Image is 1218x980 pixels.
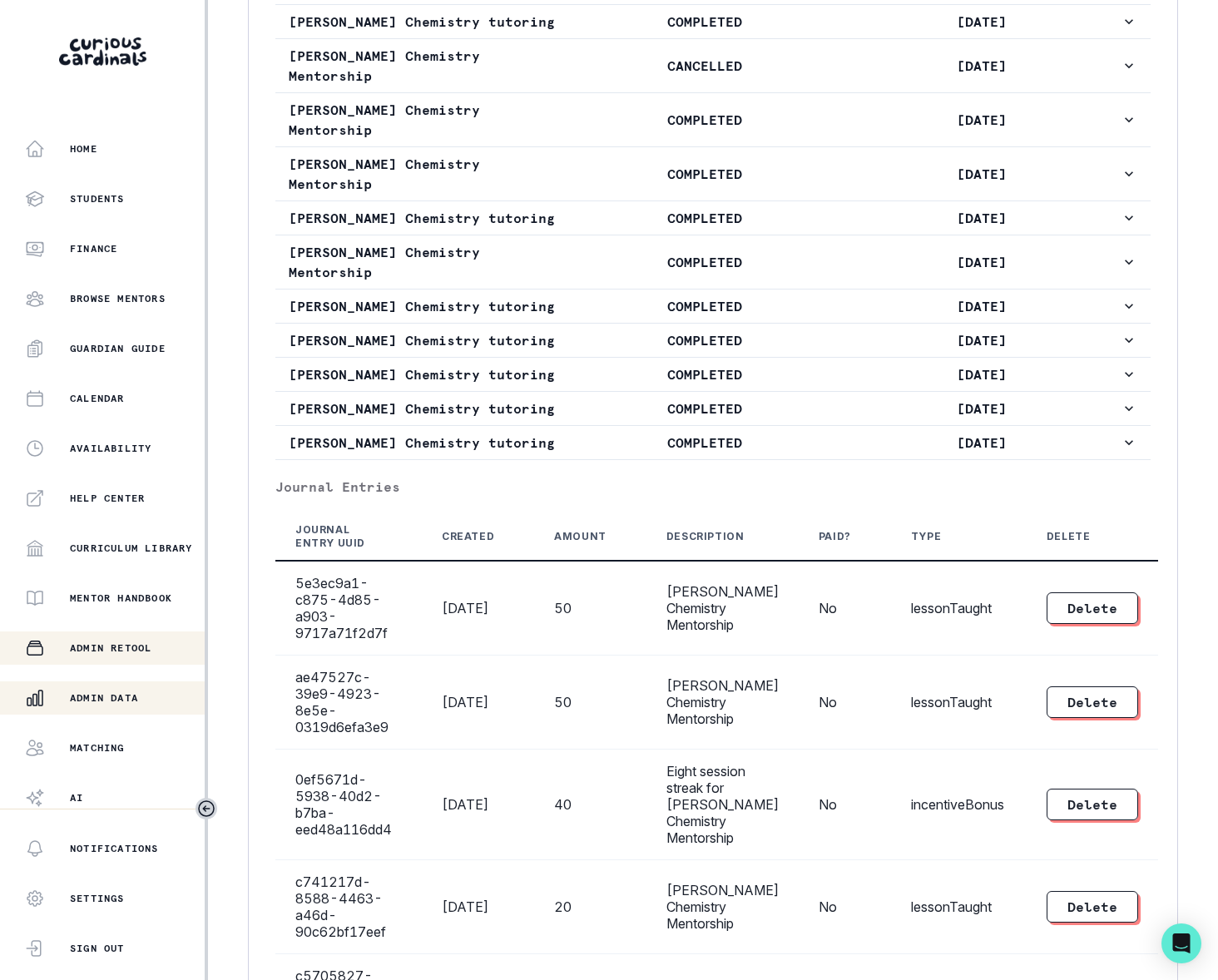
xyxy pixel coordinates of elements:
td: Eight session streak for [PERSON_NAME] Chemistry Mentorship [646,750,799,860]
p: COMPLETED [566,110,843,130]
div: Created [442,530,494,543]
button: Toggle sidebar [196,798,217,819]
p: Admin Retool [70,641,151,655]
p: COMPLETED [566,12,843,32]
p: [DATE] [844,252,1121,272]
td: incentiveBonus [891,750,1027,860]
td: No [799,561,891,656]
td: No [799,860,891,954]
p: [DATE] [844,364,1121,384]
p: Students [70,192,125,205]
p: [PERSON_NAME] Chemistry Mentorship [289,154,566,194]
button: Delete [1047,789,1138,820]
p: COMPLETED [566,252,843,272]
p: [PERSON_NAME] Chemistry tutoring [289,398,566,418]
td: lessonTaught [891,561,1027,656]
button: [PERSON_NAME] Chemistry tutoringCOMPLETED[DATE] [275,426,1151,459]
p: COMPLETED [566,164,843,184]
p: [PERSON_NAME] Chemistry Mentorship [289,100,566,140]
button: [PERSON_NAME] Chemistry MentorshipCOMPLETED[DATE] [275,147,1151,200]
p: COMPLETED [566,330,843,350]
p: Mentor Handbook [70,591,172,605]
p: Guardian Guide [70,342,166,355]
p: [DATE] [844,433,1121,453]
p: COMPLETED [566,433,843,453]
p: Curriculum Library [70,542,193,555]
p: Help Center [70,492,145,505]
p: COMPLETED [566,398,843,418]
p: AI [70,791,83,804]
button: [PERSON_NAME] Chemistry MentorshipCANCELLED[DATE] [275,39,1151,92]
button: [PERSON_NAME] Chemistry tutoringCOMPLETED[DATE] [275,358,1151,391]
p: [PERSON_NAME] Chemistry Mentorship [289,46,566,86]
p: Notifications [70,842,159,855]
p: Finance [70,242,117,255]
td: lessonTaught [891,860,1027,954]
div: c741217d-8588-4463-a46d-90c62bf17eef [295,874,402,940]
button: [PERSON_NAME] Chemistry tutoringCOMPLETED[DATE] [275,201,1151,235]
td: [DATE] [422,656,534,750]
p: CANCELLED [566,56,843,76]
button: Delete [1047,592,1138,624]
div: Journal Entry UUID [295,523,382,550]
div: Open Intercom Messenger [1161,923,1201,963]
div: Delete [1047,530,1091,543]
p: COMPLETED [566,208,843,228]
td: [PERSON_NAME] Chemistry Mentorship [646,561,799,656]
p: [PERSON_NAME] Chemistry Mentorship [289,242,566,282]
div: 0ef5671d-5938-40d2-b7ba-eed48a116dd4 [295,771,402,838]
div: Description [666,530,745,543]
td: [PERSON_NAME] Chemistry Mentorship [646,656,799,750]
div: Type [911,530,941,543]
p: [PERSON_NAME] Chemistry tutoring [289,330,566,350]
img: Curious Cardinals Logo [59,37,146,66]
td: 20 [534,860,646,954]
td: [DATE] [422,561,534,656]
button: [PERSON_NAME] Chemistry tutoringCOMPLETED[DATE] [275,290,1151,323]
p: [DATE] [844,12,1121,32]
button: Delete [1047,686,1138,718]
p: Journal Entries [275,477,1151,497]
div: ae47527c-39e9-4923-8e5e-0319d6efa3e9 [295,669,402,735]
p: [DATE] [844,110,1121,130]
p: Sign Out [70,942,125,955]
td: No [799,750,891,860]
p: Browse Mentors [70,292,166,305]
button: [PERSON_NAME] Chemistry MentorshipCOMPLETED[DATE] [275,93,1151,146]
button: [PERSON_NAME] Chemistry MentorshipCOMPLETED[DATE] [275,235,1151,289]
p: [DATE] [844,398,1121,418]
td: [DATE] [422,750,534,860]
p: [PERSON_NAME] Chemistry tutoring [289,12,566,32]
td: 50 [534,656,646,750]
div: Paid? [819,530,851,543]
p: [DATE] [844,56,1121,76]
p: [DATE] [844,296,1121,316]
div: Amount [554,530,607,543]
td: [PERSON_NAME] Chemistry Mentorship [646,860,799,954]
p: Matching [70,741,125,755]
button: [PERSON_NAME] Chemistry tutoringCOMPLETED[DATE] [275,5,1151,38]
p: Availability [70,442,151,455]
td: No [799,656,891,750]
button: [PERSON_NAME] Chemistry tutoringCOMPLETED[DATE] [275,392,1151,425]
p: [DATE] [844,208,1121,228]
td: 40 [534,750,646,860]
td: lessonTaught [891,656,1027,750]
p: [PERSON_NAME] Chemistry tutoring [289,364,566,384]
p: [PERSON_NAME] Chemistry tutoring [289,296,566,316]
button: [PERSON_NAME] Chemistry tutoringCOMPLETED[DATE] [275,324,1151,357]
p: Admin Data [70,691,138,705]
p: Settings [70,892,125,905]
p: [PERSON_NAME] Chemistry tutoring [289,433,566,453]
p: [PERSON_NAME] Chemistry tutoring [289,208,566,228]
p: COMPLETED [566,296,843,316]
p: [DATE] [844,164,1121,184]
div: 5e3ec9a1-c875-4d85-a903-9717a71f2d7f [295,575,402,641]
td: [DATE] [422,860,534,954]
p: Calendar [70,392,125,405]
button: Delete [1047,891,1138,923]
td: 50 [534,561,646,656]
p: [DATE] [844,330,1121,350]
p: COMPLETED [566,364,843,384]
p: Home [70,142,97,156]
